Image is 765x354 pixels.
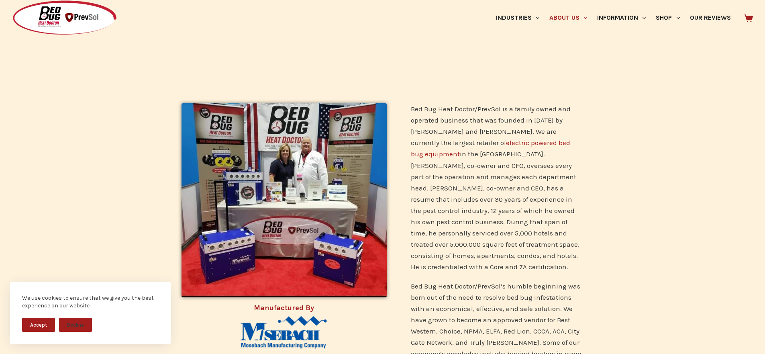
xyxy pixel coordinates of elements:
[22,318,55,332] button: Accept
[604,167,765,354] iframe: LiveChat chat widget
[22,294,159,310] div: We use cookies to ensure that we give you the best experience on our website.
[59,318,92,332] button: Decline
[411,103,583,272] p: Bed Bug Heat Doctor/PrevSol is a family owned and operated business that was founded in [DATE] by...
[182,304,387,311] h4: Manufactured By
